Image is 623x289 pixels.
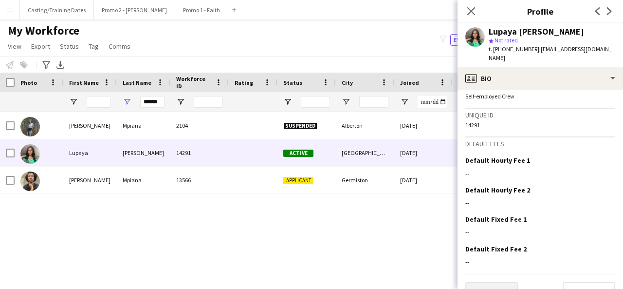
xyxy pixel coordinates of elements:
[4,40,25,53] a: View
[342,79,353,86] span: City
[55,59,66,71] app-action-btn: Export XLSX
[465,257,615,266] div: --
[342,97,350,106] button: Open Filter Menu
[20,117,40,136] img: Laura Mpiana
[87,96,111,108] input: First Name Filter Input
[394,139,453,166] div: [DATE]
[465,228,615,236] div: --
[453,139,511,166] div: 22 days
[170,139,229,166] div: 14291
[20,0,94,19] button: Casting/Training Dates
[458,5,623,18] h3: Profile
[489,45,539,53] span: t. [PHONE_NUMBER]
[465,139,615,148] h3: Default fees
[465,121,615,129] div: 14291
[450,34,502,46] button: Everyone11,068
[359,96,388,108] input: City Filter Input
[283,79,302,86] span: Status
[109,42,130,51] span: Comms
[85,40,103,53] a: Tag
[117,139,170,166] div: [PERSON_NAME]
[140,96,165,108] input: Last Name Filter Input
[117,112,170,139] div: Mpiana
[283,122,317,130] span: Suspended
[117,167,170,193] div: Mpiana
[489,45,612,61] span: | [EMAIL_ADDRESS][DOMAIN_NAME]
[336,112,394,139] div: Alberton
[176,97,185,106] button: Open Filter Menu
[489,27,584,36] div: Lupaya [PERSON_NAME]
[465,198,615,207] div: --
[336,139,394,166] div: [GEOGRAPHIC_DATA]
[235,79,253,86] span: Rating
[31,42,50,51] span: Export
[20,144,40,164] img: Lupaya Grace Mpiana
[8,42,21,51] span: View
[63,167,117,193] div: [PERSON_NAME]
[63,139,117,166] div: Lupaya
[20,172,40,191] img: Maria Mpiana
[123,79,151,86] span: Last Name
[458,67,623,90] div: Bio
[63,112,117,139] div: [PERSON_NAME]
[94,0,175,19] button: Promo 2 - [PERSON_NAME]
[283,97,292,106] button: Open Filter Menu
[175,0,228,19] button: Promo 1 - Faith
[465,156,530,165] h3: Default Hourly Fee 1
[40,59,52,71] app-action-btn: Advanced filters
[400,97,409,106] button: Open Filter Menu
[394,112,453,139] div: [DATE]
[418,96,447,108] input: Joined Filter Input
[400,79,419,86] span: Joined
[170,167,229,193] div: 13566
[301,96,330,108] input: Status Filter Input
[20,79,37,86] span: Photo
[194,96,223,108] input: Workforce ID Filter Input
[283,177,313,184] span: Applicant
[123,97,131,106] button: Open Filter Menu
[69,79,99,86] span: First Name
[336,167,394,193] div: Germiston
[69,97,78,106] button: Open Filter Menu
[60,42,79,51] span: Status
[465,245,527,253] h3: Default Fixed Fee 2
[27,40,54,53] a: Export
[56,40,83,53] a: Status
[283,150,313,157] span: Active
[176,75,211,90] span: Workforce ID
[8,23,79,38] span: My Workforce
[465,93,615,100] p: Self-employed Crew
[465,186,530,194] h3: Default Hourly Fee 2
[465,215,527,224] h3: Default Fixed Fee 1
[394,167,453,193] div: [DATE]
[105,40,134,53] a: Comms
[170,112,229,139] div: 2104
[465,169,615,178] div: --
[465,111,615,119] h3: Unique ID
[495,37,518,44] span: Not rated
[89,42,99,51] span: Tag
